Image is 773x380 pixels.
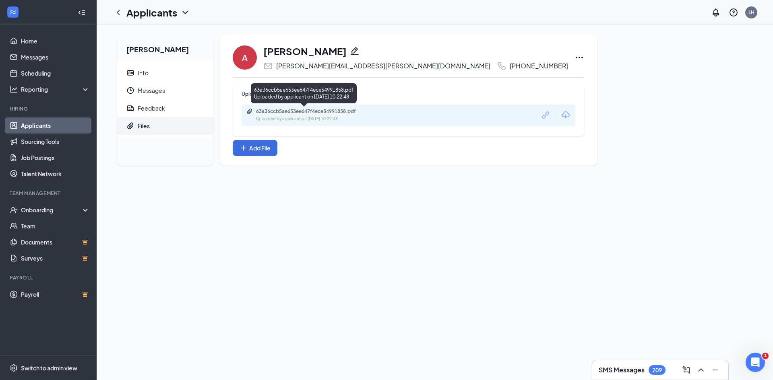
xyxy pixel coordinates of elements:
[561,110,570,120] svg: Download
[240,144,248,152] svg: Plus
[510,62,568,70] div: [PHONE_NUMBER]
[762,353,769,359] span: 1
[21,166,90,182] a: Talent Network
[126,6,177,19] h1: Applicants
[10,105,88,112] div: Hiring
[694,364,707,376] button: ChevronUp
[682,365,691,375] svg: ComposeMessage
[117,99,213,117] a: ReportFeedback
[711,365,720,375] svg: Minimize
[9,8,17,16] svg: WorkstreamLogo
[117,35,213,61] h2: [PERSON_NAME]
[126,69,134,77] svg: ContactCard
[21,286,90,302] a: PayrollCrown
[263,61,273,71] svg: Email
[21,49,90,65] a: Messages
[21,134,90,150] a: Sourcing Tools
[21,364,77,372] div: Switch to admin view
[21,218,90,234] a: Team
[599,366,645,374] h3: SMS Messages
[256,108,369,115] div: 63a36ccb5ae653ee647f4ece54991858.pdf
[10,85,18,93] svg: Analysis
[126,86,134,94] svg: Clock
[242,90,575,97] div: Upload Resume
[680,364,693,376] button: ComposeMessage
[180,8,190,17] svg: ChevronDown
[10,364,18,372] svg: Settings
[21,250,90,266] a: SurveysCrown
[117,82,213,99] a: ClockMessages
[256,116,377,122] div: Uploaded by applicant on [DATE] 10:22:48
[233,140,277,156] button: Add FilePlus
[746,353,765,372] iframe: Intercom live chat
[246,108,377,122] a: Paperclip63a36ccb5ae653ee647f4ece54991858.pdfUploaded by applicant on [DATE] 10:22:48
[748,9,754,16] div: LH
[10,274,88,281] div: Payroll
[242,52,248,63] div: A
[138,104,165,112] div: Feedback
[729,8,738,17] svg: QuestionInfo
[117,64,213,82] a: ContactCardInfo
[78,8,86,16] svg: Collapse
[709,364,722,376] button: Minimize
[138,82,207,99] span: Messages
[652,367,662,374] div: 209
[497,61,506,71] svg: Phone
[21,234,90,250] a: DocumentsCrown
[21,117,90,134] a: Applicants
[138,69,149,77] div: Info
[246,108,253,115] svg: Paperclip
[696,365,706,375] svg: ChevronUp
[575,53,584,62] svg: Ellipses
[21,206,83,214] div: Onboarding
[21,65,90,81] a: Scheduling
[263,44,347,58] h1: [PERSON_NAME]
[251,83,357,103] div: 63a36ccb5ae653ee647f4ece54991858.pdf Uploaded by applicant on [DATE] 10:22:48
[21,85,90,93] div: Reporting
[21,33,90,49] a: Home
[126,104,134,112] svg: Report
[138,122,150,130] div: Files
[21,150,90,166] a: Job Postings
[276,62,490,70] div: [PERSON_NAME][EMAIL_ADDRESS][PERSON_NAME][DOMAIN_NAME]
[117,117,213,135] a: PaperclipFiles
[10,190,88,197] div: Team Management
[711,8,721,17] svg: Notifications
[350,46,360,56] svg: Pencil
[114,8,123,17] svg: ChevronLeft
[10,206,18,214] svg: UserCheck
[541,110,551,120] svg: Link
[126,122,134,130] svg: Paperclip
